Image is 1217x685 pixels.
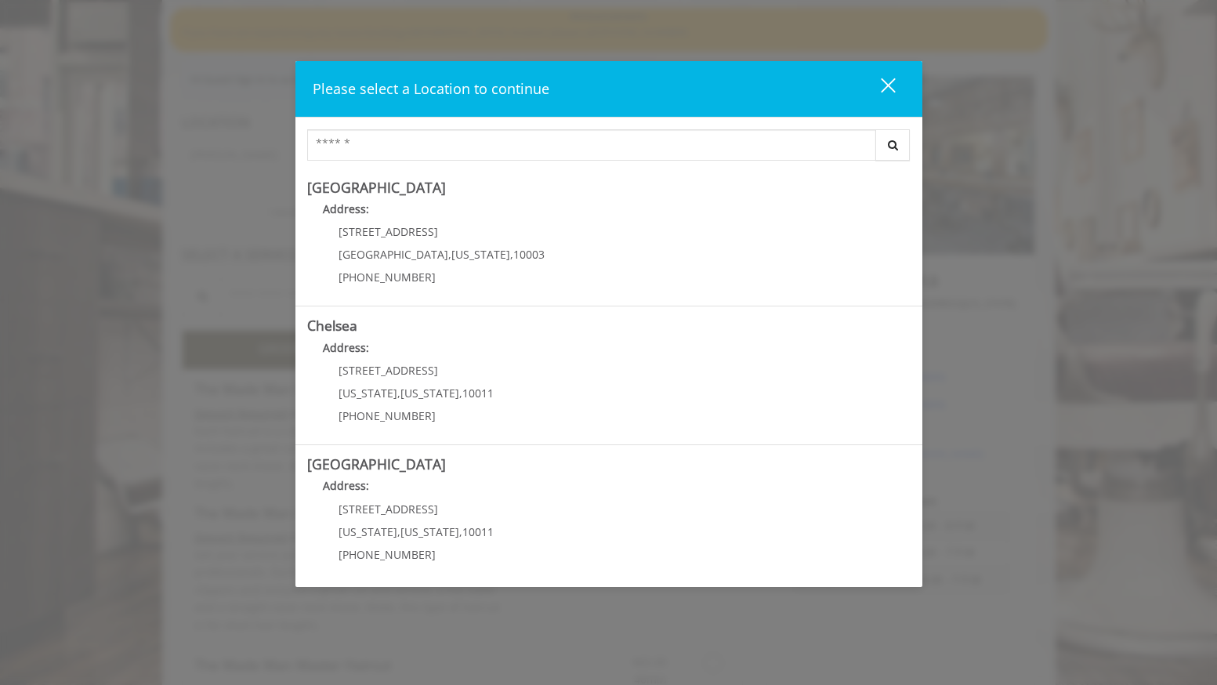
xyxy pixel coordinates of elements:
[462,386,494,400] span: 10011
[307,455,446,473] b: [GEOGRAPHIC_DATA]
[451,247,510,262] span: [US_STATE]
[448,247,451,262] span: ,
[323,201,369,216] b: Address:
[510,247,513,262] span: ,
[339,224,438,239] span: [STREET_ADDRESS]
[459,524,462,539] span: ,
[323,340,369,355] b: Address:
[459,386,462,400] span: ,
[462,524,494,539] span: 10011
[307,129,911,169] div: Center Select
[400,524,459,539] span: [US_STATE]
[863,77,894,100] div: close dialog
[397,386,400,400] span: ,
[852,73,905,105] button: close dialog
[339,502,438,516] span: [STREET_ADDRESS]
[339,247,448,262] span: [GEOGRAPHIC_DATA]
[884,140,902,150] i: Search button
[339,408,436,423] span: [PHONE_NUMBER]
[339,386,397,400] span: [US_STATE]
[313,79,549,98] span: Please select a Location to continue
[307,129,876,161] input: Search Center
[339,363,438,378] span: [STREET_ADDRESS]
[513,247,545,262] span: 10003
[339,547,436,562] span: [PHONE_NUMBER]
[307,316,357,335] b: Chelsea
[307,178,446,197] b: [GEOGRAPHIC_DATA]
[400,386,459,400] span: [US_STATE]
[339,270,436,285] span: [PHONE_NUMBER]
[397,524,400,539] span: ,
[323,478,369,493] b: Address:
[339,524,397,539] span: [US_STATE]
